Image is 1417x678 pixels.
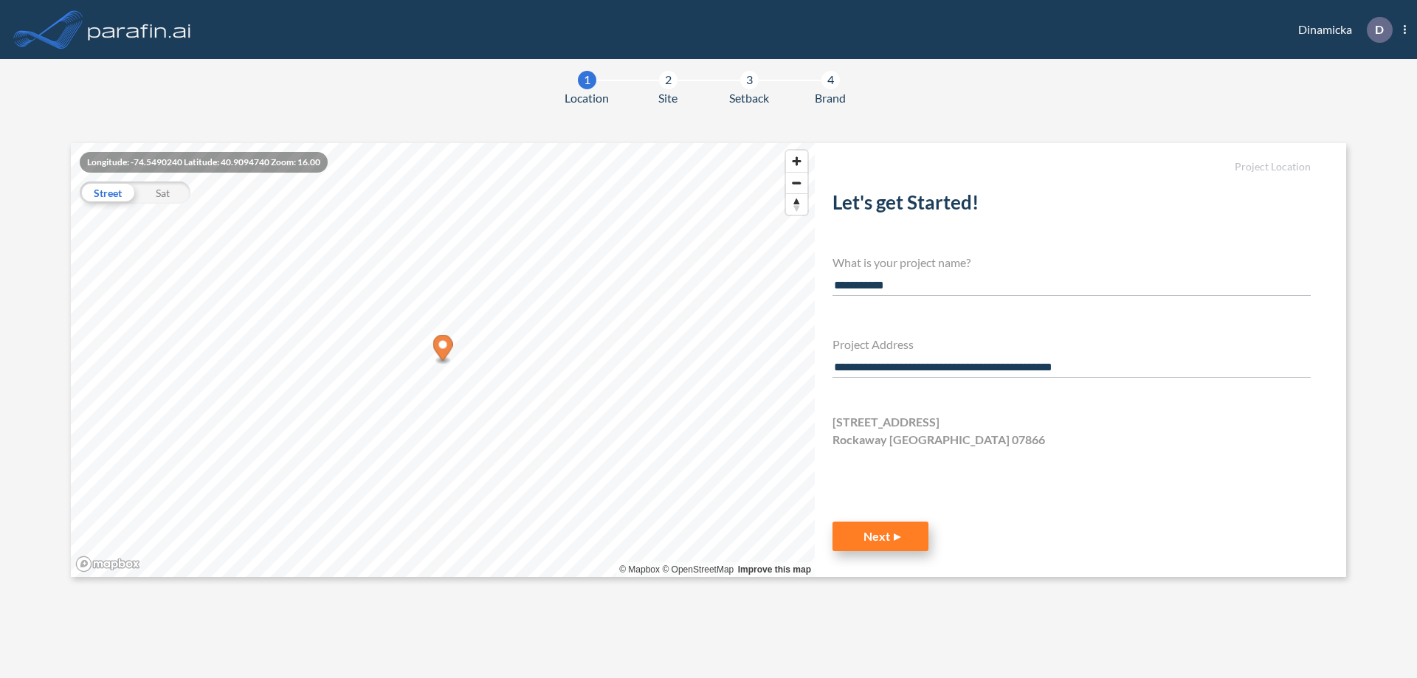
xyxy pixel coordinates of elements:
button: Next [832,522,928,551]
a: Improve this map [738,564,811,575]
span: Zoom out [786,173,807,193]
div: 4 [821,71,840,89]
span: Reset bearing to north [786,194,807,215]
span: Setback [729,89,769,107]
button: Reset bearing to north [786,193,807,215]
div: Street [80,181,135,204]
h4: Project Address [832,337,1311,351]
span: Site [658,89,678,107]
p: D [1375,23,1384,36]
div: 3 [740,71,759,89]
h4: What is your project name? [832,255,1311,269]
span: Brand [815,89,846,107]
button: Zoom out [786,172,807,193]
canvas: Map [71,143,815,577]
img: logo [85,15,194,44]
div: Sat [135,181,190,204]
div: Map marker [433,335,453,365]
h5: Project Location [832,161,1311,173]
span: Location [565,89,609,107]
a: OpenStreetMap [662,564,734,575]
div: Longitude: -74.5490240 Latitude: 40.9094740 Zoom: 16.00 [80,152,328,173]
a: Mapbox homepage [75,556,140,573]
button: Zoom in [786,151,807,172]
div: 1 [578,71,596,89]
div: Dinamicka [1276,17,1406,43]
a: Mapbox [619,564,660,575]
span: [STREET_ADDRESS] [832,413,940,431]
h2: Let's get Started! [832,191,1311,220]
span: Rockaway [GEOGRAPHIC_DATA] 07866 [832,431,1045,449]
div: 2 [659,71,678,89]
